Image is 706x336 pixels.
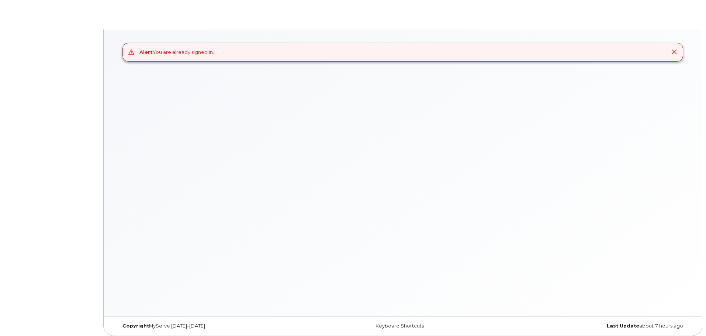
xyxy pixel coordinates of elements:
[376,323,424,329] a: Keyboard Shortcuts
[122,323,149,329] strong: Copyright
[139,49,153,55] strong: Alert
[607,323,639,329] strong: Last Update
[498,323,689,329] div: about 7 hours ago
[117,323,308,329] div: MyServe [DATE]–[DATE]
[139,49,214,56] div: You are already signed in.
